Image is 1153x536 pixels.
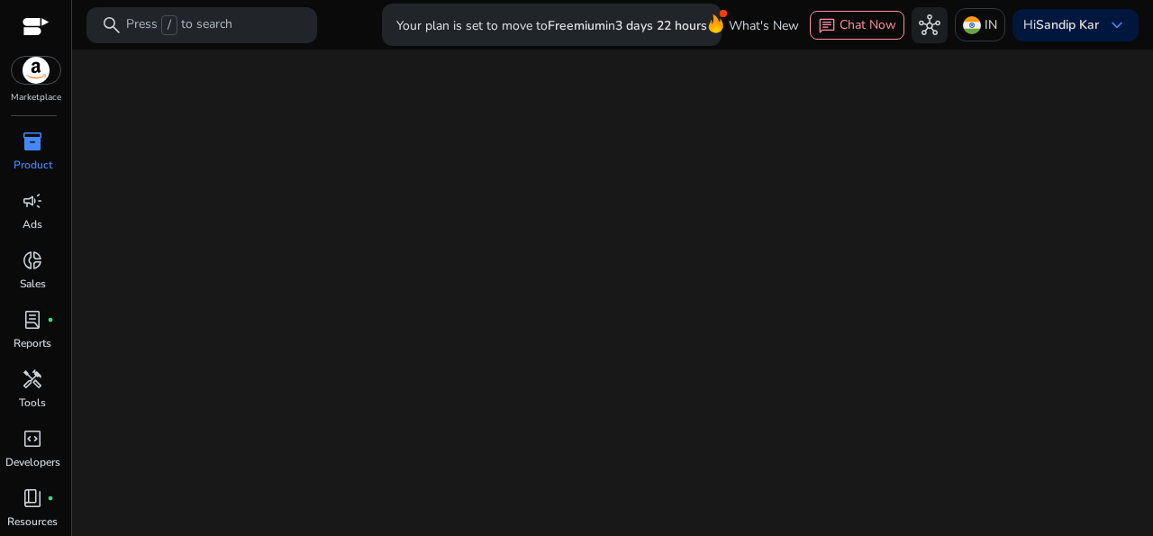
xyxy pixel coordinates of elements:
[22,487,43,509] span: book_4
[396,10,707,41] p: Your plan is set to move to in
[7,513,58,530] p: Resources
[126,15,232,35] p: Press to search
[729,10,799,41] span: What's New
[22,190,43,212] span: campaign
[818,17,836,35] span: chat
[548,17,605,34] b: Freemium
[20,276,46,292] p: Sales
[5,454,60,470] p: Developers
[810,11,904,40] button: chatChat Now
[615,17,707,34] b: 3 days 22 hours
[161,15,177,35] span: /
[12,57,60,84] img: amazon.svg
[101,14,123,36] span: search
[22,368,43,390] span: handyman
[1036,16,1099,33] b: Sandip Kar
[840,16,896,33] span: Chat Now
[14,157,52,173] p: Product
[1023,19,1099,32] p: Hi
[22,309,43,331] span: lab_profile
[985,9,997,41] p: IN
[22,131,43,152] span: inventory_2
[919,14,940,36] span: hub
[47,316,54,323] span: fiber_manual_record
[14,335,51,351] p: Reports
[22,250,43,271] span: donut_small
[11,91,61,104] p: Marketplace
[963,16,981,34] img: in.svg
[19,395,46,411] p: Tools
[23,216,42,232] p: Ads
[47,495,54,502] span: fiber_manual_record
[912,7,948,43] button: hub
[22,428,43,450] span: code_blocks
[1106,14,1128,36] span: keyboard_arrow_down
